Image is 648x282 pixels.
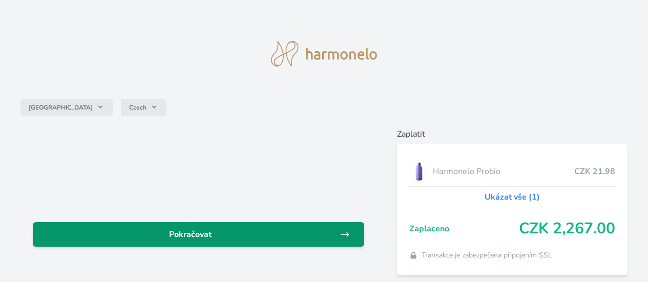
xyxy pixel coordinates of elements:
span: CZK 2,267.00 [519,220,615,238]
span: Harmonelo Probio [433,165,574,178]
span: Transakce je zabezpečena připojením SSL [422,250,552,261]
a: Ukázat vše (1) [485,191,540,203]
span: [GEOGRAPHIC_DATA] [29,103,93,112]
h6: Zaplatit [397,128,628,140]
span: Czech [129,103,147,112]
a: Pokračovat [33,222,364,247]
span: Zaplaceno [409,223,519,235]
span: CZK 21.98 [574,165,615,178]
button: Czech [121,99,166,116]
button: [GEOGRAPHIC_DATA] [20,99,113,116]
img: CLEAN_PROBIO_se_stinem_x-lo.jpg [409,159,429,184]
span: Pokračovat [41,228,340,241]
img: logo.svg [271,41,378,67]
